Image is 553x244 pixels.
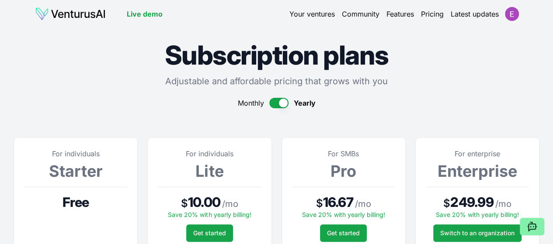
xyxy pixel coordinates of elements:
[316,196,323,210] span: $
[63,194,89,210] span: Free
[35,7,106,21] img: logo
[127,9,163,19] a: Live demo
[24,148,127,159] p: For individuals
[302,211,385,218] span: Save 20% with yearly billing!
[421,9,444,19] a: Pricing
[342,9,379,19] a: Community
[451,9,499,19] a: Latest updates
[320,224,367,242] button: Get started
[168,211,251,218] span: Save 20% with yearly billing!
[289,9,335,19] a: Your ventures
[426,162,529,180] h3: Enterprise
[433,224,522,242] a: Switch to an organization
[14,75,539,87] p: Adjustable and affordable pricing that grows with you
[386,9,414,19] a: Features
[238,98,264,108] span: Monthly
[450,194,494,210] span: 249.99
[443,196,450,210] span: $
[158,148,261,159] p: For individuals
[181,196,188,210] span: $
[355,198,371,210] span: / mo
[505,7,519,21] img: ACg8ocKB0hTbHjF84I1pUweoFwRRyy-v8XvxvFE3xLYWntswPstuPg=s96-c
[327,229,360,237] span: Get started
[436,211,519,218] span: Save 20% with yearly billing!
[24,162,127,180] h3: Starter
[188,194,220,210] span: 10.00
[222,198,238,210] span: / mo
[294,98,316,108] span: Yearly
[158,162,261,180] h3: Lite
[323,194,353,210] span: 16.67
[186,224,233,242] button: Get started
[292,148,395,159] p: For SMBs
[495,198,511,210] span: / mo
[14,42,539,68] h1: Subscription plans
[426,148,529,159] p: For enterprise
[193,229,226,237] span: Get started
[292,162,395,180] h3: Pro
